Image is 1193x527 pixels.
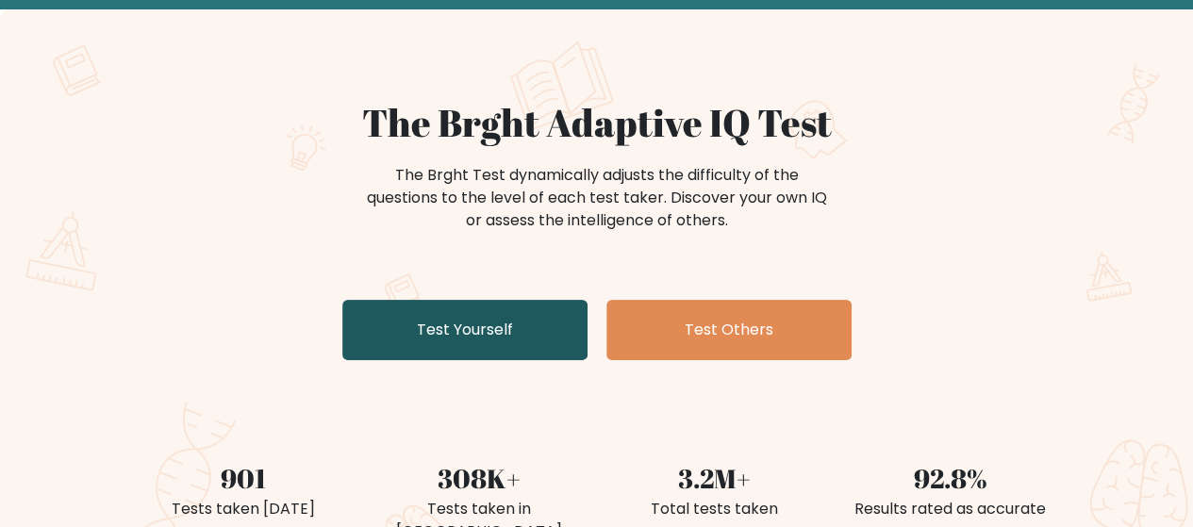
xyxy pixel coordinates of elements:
div: 3.2M+ [608,458,821,498]
div: 308K+ [373,458,586,498]
div: Total tests taken [608,498,821,520]
div: Tests taken [DATE] [137,498,350,520]
a: Test Yourself [342,300,588,360]
h1: The Brght Adaptive IQ Test [137,100,1057,145]
div: 901 [137,458,350,498]
div: The Brght Test dynamically adjusts the difficulty of the questions to the level of each test take... [361,164,833,232]
div: Results rated as accurate [844,498,1057,520]
div: 92.8% [844,458,1057,498]
a: Test Others [606,300,852,360]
